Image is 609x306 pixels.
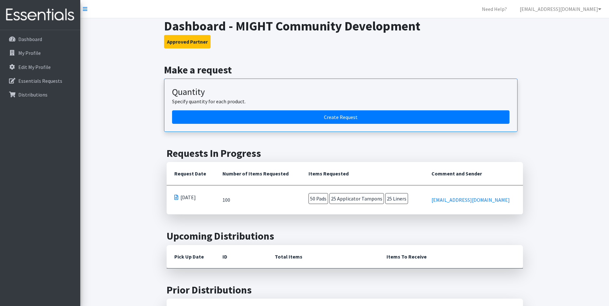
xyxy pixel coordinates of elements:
[18,50,41,56] p: My Profile
[3,4,78,26] img: HumanEssentials
[309,193,328,204] span: 50 Pads
[172,110,509,124] a: Create a request by quantity
[167,284,523,296] h2: Prior Distributions
[215,162,301,185] th: Number of Items Requested
[164,64,525,76] h2: Make a request
[3,61,78,73] a: Edit My Profile
[3,33,78,46] a: Dashboard
[215,245,267,268] th: ID
[167,147,523,159] h2: Requests In Progress
[18,64,51,70] p: Edit My Profile
[267,245,379,268] th: Total Items
[167,162,215,185] th: Request Date
[18,91,48,98] p: Distributions
[385,193,408,204] span: 25 Liners
[431,197,510,203] a: [EMAIL_ADDRESS][DOMAIN_NAME]
[167,230,523,242] h2: Upcoming Distributions
[164,18,525,34] h1: Dashboard - MIGHT Community Development
[329,193,384,204] span: 25 Applicator Tampons
[164,35,211,48] button: Approved Partner
[477,3,512,15] a: Need Help?
[18,78,62,84] p: Essentials Requests
[515,3,606,15] a: [EMAIL_ADDRESS][DOMAIN_NAME]
[172,87,509,98] h3: Quantity
[424,162,523,185] th: Comment and Sender
[3,88,78,101] a: Distributions
[301,162,424,185] th: Items Requested
[167,245,215,268] th: Pick Up Date
[172,98,509,105] p: Specify quantity for each product.
[3,47,78,59] a: My Profile
[3,74,78,87] a: Essentials Requests
[215,185,301,215] td: 100
[379,245,523,268] th: Items To Receive
[18,36,42,42] p: Dashboard
[180,193,196,201] span: [DATE]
